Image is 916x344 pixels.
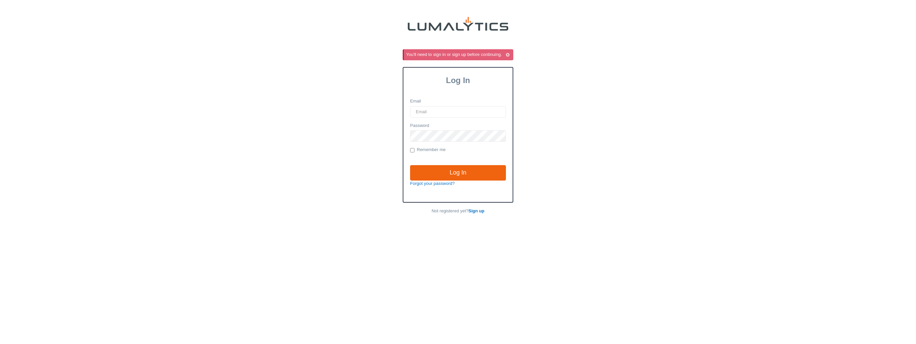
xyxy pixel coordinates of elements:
label: Password [410,123,429,129]
label: Remember me [410,147,446,153]
img: lumalytics-black-e9b537c871f77d9ce8d3a6940f85695cd68c596e3f819dc492052d1098752254.png [408,17,508,31]
input: Email [410,106,506,118]
div: You'll need to sign in or sign up before continuing. [406,52,512,58]
a: Forgot your password? [410,181,455,186]
input: Log In [410,165,506,181]
p: Not registered yet? [403,208,513,214]
input: Remember me [410,148,414,152]
a: Sign up [468,208,484,213]
label: Email [410,98,421,105]
h3: Log In [403,76,513,85]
